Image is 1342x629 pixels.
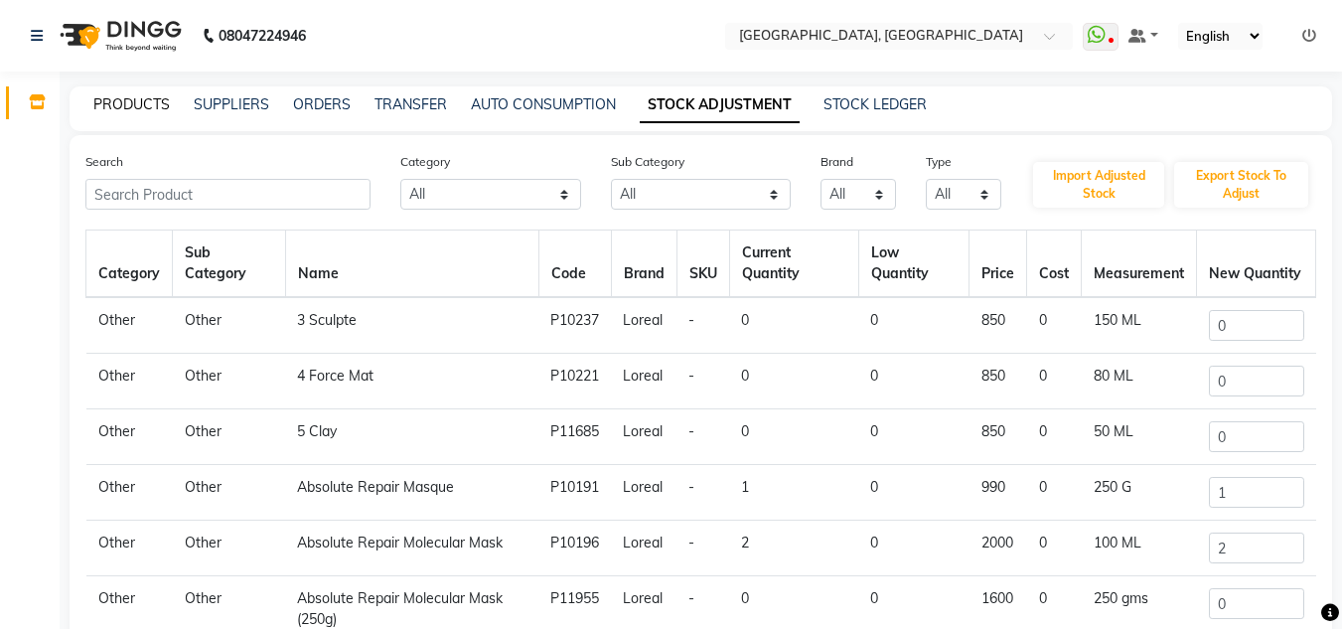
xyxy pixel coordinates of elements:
[374,95,447,113] a: TRANSFER
[676,297,729,354] td: -
[285,297,538,354] td: 3 Sculpte
[1027,521,1082,576] td: 0
[729,465,858,521] td: 1
[1027,297,1082,354] td: 0
[676,521,729,576] td: -
[86,231,173,298] th: Category
[858,409,969,465] td: 0
[729,231,858,298] th: Current Quantity
[969,354,1027,409] td: 850
[858,297,969,354] td: 0
[86,297,173,354] td: Other
[1082,297,1197,354] td: 150 ML
[1082,354,1197,409] td: 80 ML
[173,354,286,409] td: Other
[969,409,1027,465] td: 850
[611,409,676,465] td: Loreal
[640,87,800,123] a: STOCK ADJUSTMENT
[471,95,616,113] a: AUTO CONSUMPTION
[969,465,1027,521] td: 990
[285,354,538,409] td: 4 Force Mat
[1082,231,1197,298] th: Measurement
[858,354,969,409] td: 0
[85,179,371,210] input: Search Product
[729,409,858,465] td: 0
[969,231,1027,298] th: Price
[1027,354,1082,409] td: 0
[969,521,1027,576] td: 2000
[858,521,969,576] td: 0
[1027,465,1082,521] td: 0
[676,354,729,409] td: -
[538,297,611,354] td: P10237
[86,465,173,521] td: Other
[1027,409,1082,465] td: 0
[51,8,187,64] img: logo
[676,465,729,521] td: -
[611,297,676,354] td: Loreal
[1033,162,1165,208] button: Import Adjusted Stock
[611,231,676,298] th: Brand
[173,409,286,465] td: Other
[285,521,538,576] td: Absolute Repair Molecular Mask
[538,521,611,576] td: P10196
[1082,521,1197,576] td: 100 ML
[400,153,450,171] label: Category
[823,95,927,113] a: STOCK LEDGER
[173,231,286,298] th: Sub Category
[676,409,729,465] td: -
[611,354,676,409] td: Loreal
[729,521,858,576] td: 2
[611,153,684,171] label: Sub Category
[538,231,611,298] th: Code
[538,354,611,409] td: P10221
[858,465,969,521] td: 0
[969,297,1027,354] td: 850
[93,95,170,113] a: PRODUCTS
[86,409,173,465] td: Other
[194,95,269,113] a: SUPPLIERS
[285,465,538,521] td: Absolute Repair Masque
[611,465,676,521] td: Loreal
[820,153,853,171] label: Brand
[173,465,286,521] td: Other
[86,354,173,409] td: Other
[676,231,729,298] th: SKU
[729,297,858,354] td: 0
[1082,409,1197,465] td: 50 ML
[285,231,538,298] th: Name
[538,409,611,465] td: P11685
[858,231,969,298] th: Low Quantity
[293,95,351,113] a: ORDERS
[1082,465,1197,521] td: 250 G
[1197,231,1316,298] th: New Quantity
[173,297,286,354] td: Other
[285,409,538,465] td: 5 Clay
[729,354,858,409] td: 0
[1174,162,1308,208] button: Export Stock To Adjust
[85,153,123,171] label: Search
[926,153,952,171] label: Type
[1027,231,1082,298] th: Cost
[538,465,611,521] td: P10191
[86,521,173,576] td: Other
[611,521,676,576] td: Loreal
[219,8,306,64] b: 08047224946
[173,521,286,576] td: Other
